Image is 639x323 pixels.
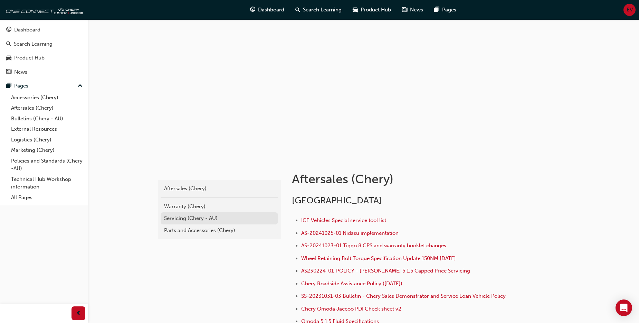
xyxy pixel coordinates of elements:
div: Product Hub [14,54,45,62]
a: All Pages [8,192,85,203]
a: Aftersales (Chery) [8,103,85,113]
button: Pages [3,80,85,92]
a: ICE Vehicles Special service tool list [301,217,386,223]
a: External Resources [8,124,85,135]
span: pages-icon [6,83,11,89]
a: Wheel Retaining Bolt Torque Specification Update 150NM [DATE] [301,255,456,261]
a: News [3,66,85,79]
a: Product Hub [3,52,85,64]
span: pages-icon [434,6,439,14]
div: Warranty (Chery) [164,203,275,211]
img: oneconnect [3,3,83,17]
button: EV [623,4,636,16]
a: Aftersales (Chery) [161,183,278,195]
div: Open Intercom Messenger [616,299,632,316]
div: Servicing (Chery - AU) [164,214,275,222]
a: Accessories (Chery) [8,92,85,103]
span: EV [627,6,633,14]
a: AS-20241025-01 Nidasu implementation [301,230,399,236]
a: Parts and Accessories (Chery) [161,224,278,237]
a: Search Learning [3,38,85,50]
span: News [410,6,423,14]
div: Search Learning [14,40,53,48]
span: Search Learning [303,6,342,14]
span: car-icon [6,55,11,61]
a: Servicing (Chery - AU) [161,212,278,224]
span: Pages [442,6,456,14]
div: Parts and Accessories (Chery) [164,227,275,234]
h1: Aftersales (Chery) [292,172,518,187]
a: Technical Hub Workshop information [8,174,85,192]
a: Chery Roadside Assistance Policy ([DATE]) [301,280,402,287]
a: Chery Omoda Jaecoo PDI Check sheet v2 [301,306,401,312]
a: Marketing (Chery) [8,145,85,156]
span: up-icon [78,82,83,91]
span: news-icon [6,69,11,75]
div: Aftersales (Chery) [164,185,275,193]
span: search-icon [6,41,11,47]
span: car-icon [353,6,358,14]
div: Dashboard [14,26,40,34]
span: prev-icon [76,309,81,318]
a: news-iconNews [397,3,429,17]
a: SS-20231031-03 Bulletin - Chery Sales Demonstrator and Service Loan Vehicle Policy [301,293,506,299]
span: [GEOGRAPHIC_DATA] [292,195,382,206]
a: AS230224-01-POLICY - [PERSON_NAME] 5 1.5 Capped Price Servicing [301,268,470,274]
div: News [14,68,27,76]
span: search-icon [295,6,300,14]
a: pages-iconPages [429,3,462,17]
span: guage-icon [250,6,255,14]
a: Policies and Standards (Chery -AU) [8,156,85,174]
a: guage-iconDashboard [245,3,290,17]
a: AS-20241023-01 Tiggo 8 CPS and warranty booklet changes [301,242,446,249]
div: Pages [14,82,28,90]
span: Dashboard [258,6,284,14]
span: Product Hub [361,6,391,14]
span: guage-icon [6,27,11,33]
span: news-icon [402,6,407,14]
a: search-iconSearch Learning [290,3,347,17]
a: Dashboard [3,24,85,36]
a: Logistics (Chery) [8,135,85,145]
a: car-iconProduct Hub [347,3,397,17]
a: Bulletins (Chery - AU) [8,113,85,124]
a: Warranty (Chery) [161,201,278,213]
button: DashboardSearch LearningProduct HubNews [3,22,85,80]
